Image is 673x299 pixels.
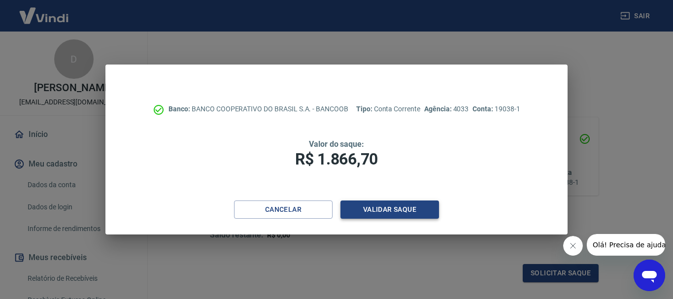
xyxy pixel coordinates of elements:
[472,104,520,114] p: 19038-1
[563,236,583,256] iframe: Fechar mensagem
[634,260,665,291] iframe: Botão para abrir a janela de mensagens
[168,105,192,113] span: Banco:
[356,104,420,114] p: Conta Corrente
[424,105,453,113] span: Agência:
[340,200,439,219] button: Validar saque
[472,105,495,113] span: Conta:
[6,7,83,15] span: Olá! Precisa de ajuda?
[168,104,348,114] p: BANCO COOPERATIVO DO BRASIL S.A. - BANCOOB
[309,139,364,149] span: Valor do saque:
[234,200,333,219] button: Cancelar
[587,234,665,256] iframe: Mensagem da empresa
[295,150,378,168] span: R$ 1.866,70
[356,105,374,113] span: Tipo:
[424,104,469,114] p: 4033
